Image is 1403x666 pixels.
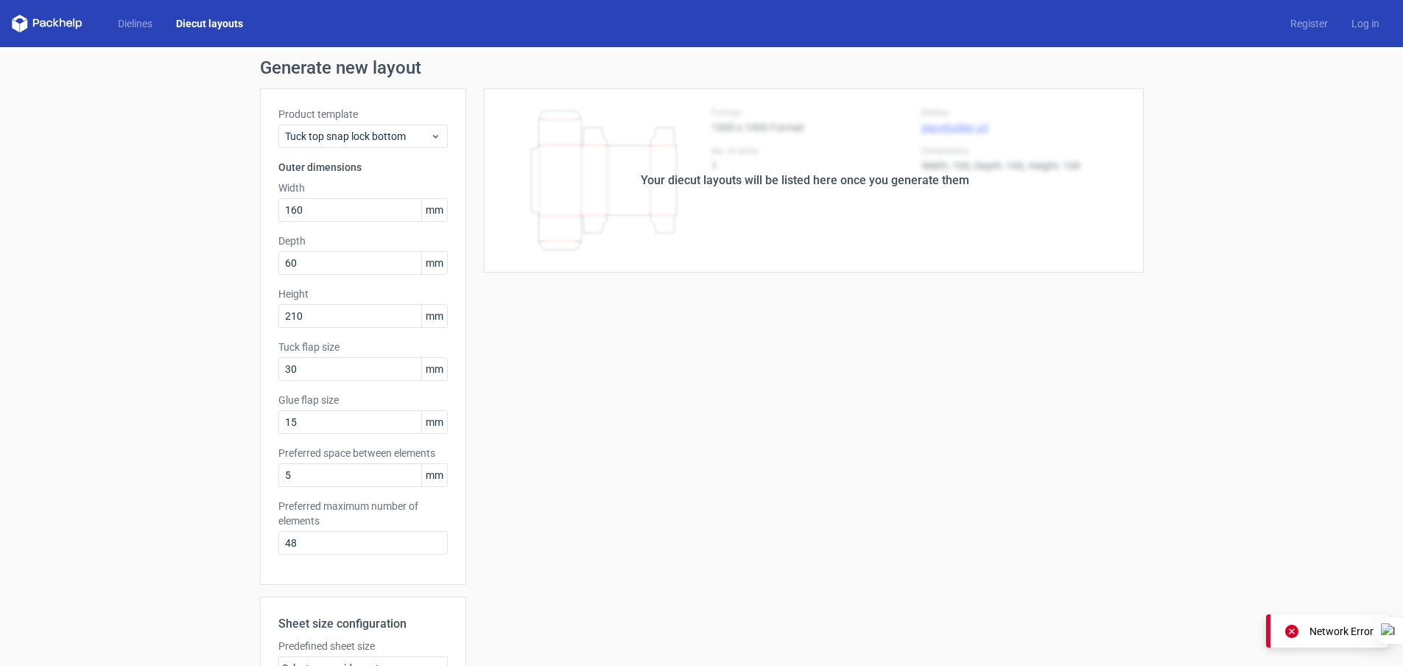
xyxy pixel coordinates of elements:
[278,160,448,175] h3: Outer dimensions
[260,59,1144,77] h1: Generate new layout
[278,180,448,195] label: Width
[641,172,969,189] div: Your diecut layouts will be listed here once you generate them
[278,615,448,633] h2: Sheet size configuration
[278,107,448,122] label: Product template
[1279,16,1340,31] a: Register
[1340,16,1391,31] a: Log in
[1309,624,1374,639] div: Network Error
[278,499,448,528] label: Preferred maximum number of elements
[285,129,430,144] span: Tuck top snap lock bottom
[278,446,448,460] label: Preferred space between elements
[278,234,448,248] label: Depth
[421,252,447,274] span: mm
[278,340,448,354] label: Tuck flap size
[421,199,447,221] span: mm
[278,639,448,653] label: Predefined sheet size
[106,16,164,31] a: Dielines
[421,358,447,380] span: mm
[278,393,448,407] label: Glue flap size
[278,287,448,301] label: Height
[421,305,447,327] span: mm
[421,411,447,433] span: mm
[164,16,255,31] a: Diecut layouts
[421,464,447,486] span: mm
